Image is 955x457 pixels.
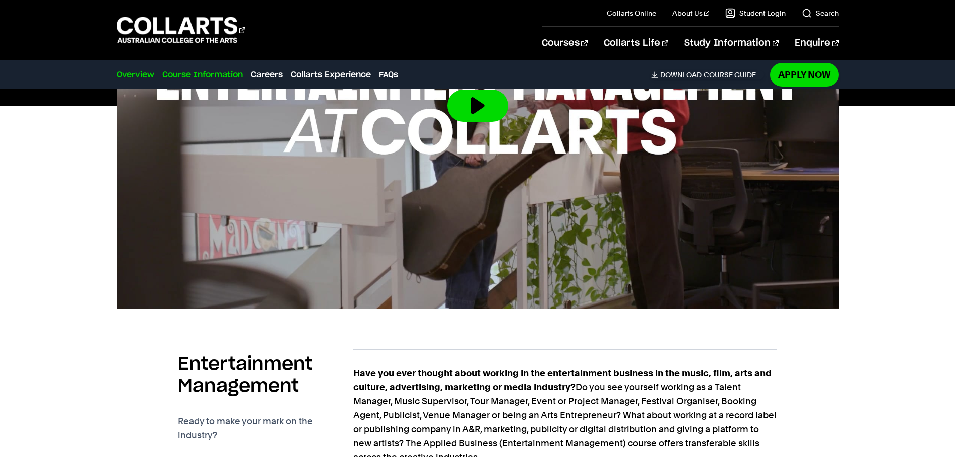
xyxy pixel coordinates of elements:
[379,69,398,81] a: FAQs
[651,70,764,79] a: DownloadCourse Guide
[684,27,779,60] a: Study Information
[795,27,838,60] a: Enquire
[117,69,154,81] a: Overview
[770,63,839,86] a: Apply Now
[725,8,786,18] a: Student Login
[291,69,371,81] a: Collarts Experience
[604,27,668,60] a: Collarts Life
[178,353,353,397] h2: Entertainment Management
[353,368,772,392] strong: Have you ever thought about working in the entertainment business in the music, film, arts and cu...
[802,8,839,18] a: Search
[542,27,588,60] a: Courses
[178,414,353,442] p: Ready to make your mark on the industry?
[672,8,709,18] a: About Us
[607,8,656,18] a: Collarts Online
[251,69,283,81] a: Careers
[162,69,243,81] a: Course Information
[660,70,702,79] span: Download
[117,16,245,44] div: Go to homepage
